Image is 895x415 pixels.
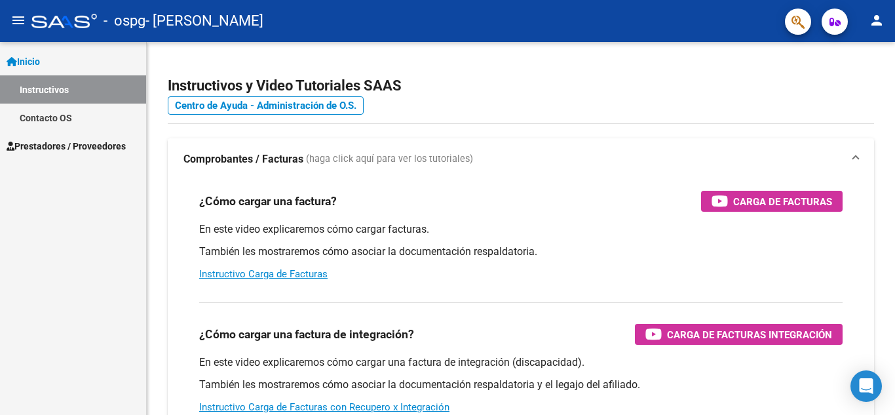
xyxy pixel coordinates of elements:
span: - [PERSON_NAME] [145,7,263,35]
div: Open Intercom Messenger [850,370,882,402]
span: Prestadores / Proveedores [7,139,126,153]
span: (haga click aquí para ver los tutoriales) [306,152,473,167]
button: Carga de Facturas Integración [635,324,843,345]
h3: ¿Cómo cargar una factura? [199,192,337,210]
h2: Instructivos y Video Tutoriales SAAS [168,73,874,98]
p: En este video explicaremos cómo cargar facturas. [199,222,843,237]
span: Carga de Facturas [733,193,832,210]
a: Instructivo Carga de Facturas con Recupero x Integración [199,401,449,413]
mat-icon: menu [10,12,26,28]
p: También les mostraremos cómo asociar la documentación respaldatoria y el legajo del afiliado. [199,378,843,392]
button: Carga de Facturas [701,191,843,212]
h3: ¿Cómo cargar una factura de integración? [199,325,414,344]
span: Inicio [7,54,40,69]
span: - ospg [104,7,145,35]
a: Centro de Ayuda - Administración de O.S. [168,96,364,115]
mat-expansion-panel-header: Comprobantes / Facturas (haga click aquí para ver los tutoriales) [168,138,874,180]
p: También les mostraremos cómo asociar la documentación respaldatoria. [199,245,843,259]
span: Carga de Facturas Integración [667,326,832,343]
p: En este video explicaremos cómo cargar una factura de integración (discapacidad). [199,355,843,370]
mat-icon: person [869,12,885,28]
a: Instructivo Carga de Facturas [199,268,328,280]
strong: Comprobantes / Facturas [183,152,303,167]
